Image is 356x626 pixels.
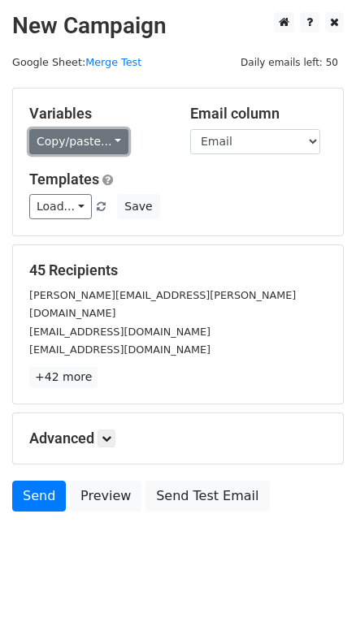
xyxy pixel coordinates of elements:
[29,194,92,219] a: Load...
[275,548,356,626] iframe: Chat Widget
[70,481,141,512] a: Preview
[29,326,211,338] small: [EMAIL_ADDRESS][DOMAIN_NAME]
[235,56,344,68] a: Daily emails left: 50
[117,194,159,219] button: Save
[29,367,98,387] a: +42 more
[29,343,211,356] small: [EMAIL_ADDRESS][DOMAIN_NAME]
[29,261,327,279] h5: 45 Recipients
[29,105,166,123] h5: Variables
[190,105,327,123] h5: Email column
[145,481,269,512] a: Send Test Email
[12,12,344,40] h2: New Campaign
[29,430,327,447] h5: Advanced
[29,171,99,188] a: Templates
[29,129,128,154] a: Copy/paste...
[12,481,66,512] a: Send
[235,54,344,71] span: Daily emails left: 50
[85,56,141,68] a: Merge Test
[12,56,141,68] small: Google Sheet:
[29,289,296,320] small: [PERSON_NAME][EMAIL_ADDRESS][PERSON_NAME][DOMAIN_NAME]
